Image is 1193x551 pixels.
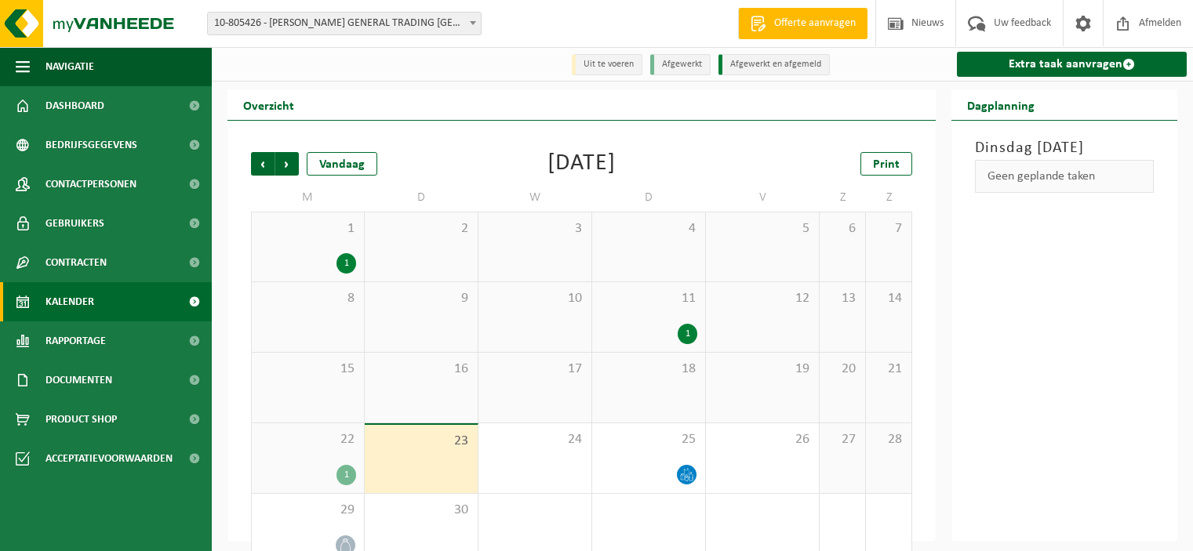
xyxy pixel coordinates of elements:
[738,8,867,39] a: Offerte aanvragen
[45,243,107,282] span: Contracten
[45,361,112,400] span: Documenten
[770,16,860,31] span: Offerte aanvragen
[45,321,106,361] span: Rapportage
[260,290,356,307] span: 8
[275,152,299,176] span: Volgende
[600,220,697,237] span: 4
[45,400,117,439] span: Product Shop
[975,160,1154,193] div: Geen geplande taken
[714,431,811,448] span: 26
[486,290,584,307] span: 10
[866,183,912,212] td: Z
[373,361,470,378] span: 16
[336,465,356,485] div: 1
[373,433,470,450] span: 23
[827,361,857,378] span: 20
[227,89,310,120] h2: Overzicht
[951,89,1050,120] h2: Dagplanning
[600,431,697,448] span: 25
[827,290,857,307] span: 13
[373,502,470,519] span: 30
[957,52,1187,77] a: Extra taak aanvragen
[45,125,137,165] span: Bedrijfsgegevens
[260,220,356,237] span: 1
[45,282,94,321] span: Kalender
[373,220,470,237] span: 2
[714,361,811,378] span: 19
[706,183,820,212] td: V
[600,361,697,378] span: 18
[650,54,711,75] li: Afgewerkt
[45,165,136,204] span: Contactpersonen
[486,431,584,448] span: 24
[365,183,478,212] td: D
[260,361,356,378] span: 15
[572,54,642,75] li: Uit te voeren
[251,152,275,176] span: Vorige
[336,253,356,274] div: 1
[820,183,866,212] td: Z
[714,290,811,307] span: 12
[251,183,365,212] td: M
[45,47,94,86] span: Navigatie
[260,431,356,448] span: 22
[45,439,173,478] span: Acceptatievoorwaarden
[486,220,584,237] span: 3
[678,324,697,344] div: 1
[860,152,912,176] a: Print
[714,220,811,237] span: 5
[718,54,830,75] li: Afgewerkt en afgemeld
[873,158,900,171] span: Print
[260,502,356,519] span: 29
[874,220,904,237] span: 7
[975,136,1154,160] h3: Dinsdag [DATE]
[600,290,697,307] span: 11
[45,86,104,125] span: Dashboard
[208,13,481,34] span: 10-805426 - GHASSAN ABOUD GENERAL TRADING NV - ANTWERPEN
[592,183,706,212] td: D
[207,12,482,35] span: 10-805426 - GHASSAN ABOUD GENERAL TRADING NV - ANTWERPEN
[874,361,904,378] span: 21
[307,152,377,176] div: Vandaag
[874,431,904,448] span: 28
[486,361,584,378] span: 17
[547,152,616,176] div: [DATE]
[874,290,904,307] span: 14
[827,220,857,237] span: 6
[827,431,857,448] span: 27
[45,204,104,243] span: Gebruikers
[478,183,592,212] td: W
[373,290,470,307] span: 9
